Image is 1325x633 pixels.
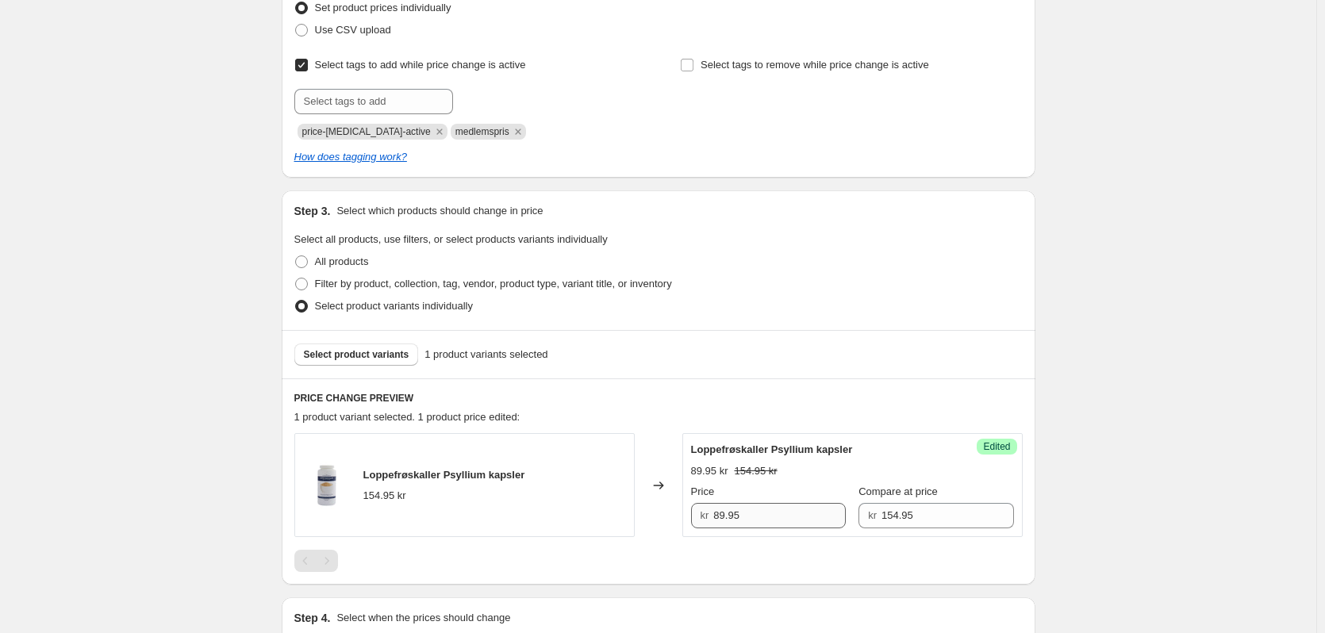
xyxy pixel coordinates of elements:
[424,347,547,363] span: 1 product variants selected
[315,300,473,312] span: Select product variants individually
[303,462,351,509] img: 78a5a759-d577-40ca-844a-ffdd6ab71cc3_80x.jpg
[315,278,672,290] span: Filter by product, collection, tag, vendor, product type, variant title, or inventory
[691,443,853,455] span: Loppefrøskaller Psyllium kapsler
[868,509,877,521] span: kr
[363,488,406,504] div: 154.95 kr
[294,151,407,163] a: How does tagging work?
[294,392,1023,405] h6: PRICE CHANGE PREVIEW
[455,126,509,137] span: medlemspris
[315,59,526,71] span: Select tags to add while price change is active
[294,89,453,114] input: Select tags to add
[691,463,728,479] div: 89.95 kr
[701,59,929,71] span: Select tags to remove while price change is active
[511,125,525,139] button: Remove medlemspris
[302,126,431,137] span: price-change-job-active
[315,2,451,13] span: Set product prices individually
[294,550,338,572] nav: Pagination
[315,255,369,267] span: All products
[363,469,525,481] span: Loppefrøskaller Psyllium kapsler
[294,233,608,245] span: Select all products, use filters, or select products variants individually
[701,509,709,521] span: kr
[304,348,409,361] span: Select product variants
[315,24,391,36] span: Use CSV upload
[294,411,520,423] span: 1 product variant selected. 1 product price edited:
[294,203,331,219] h2: Step 3.
[336,203,543,219] p: Select which products should change in price
[858,485,938,497] span: Compare at price
[983,440,1010,453] span: Edited
[734,463,777,479] strike: 154.95 kr
[294,610,331,626] h2: Step 4.
[691,485,715,497] span: Price
[432,125,447,139] button: Remove price-change-job-active
[336,610,510,626] p: Select when the prices should change
[294,343,419,366] button: Select product variants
